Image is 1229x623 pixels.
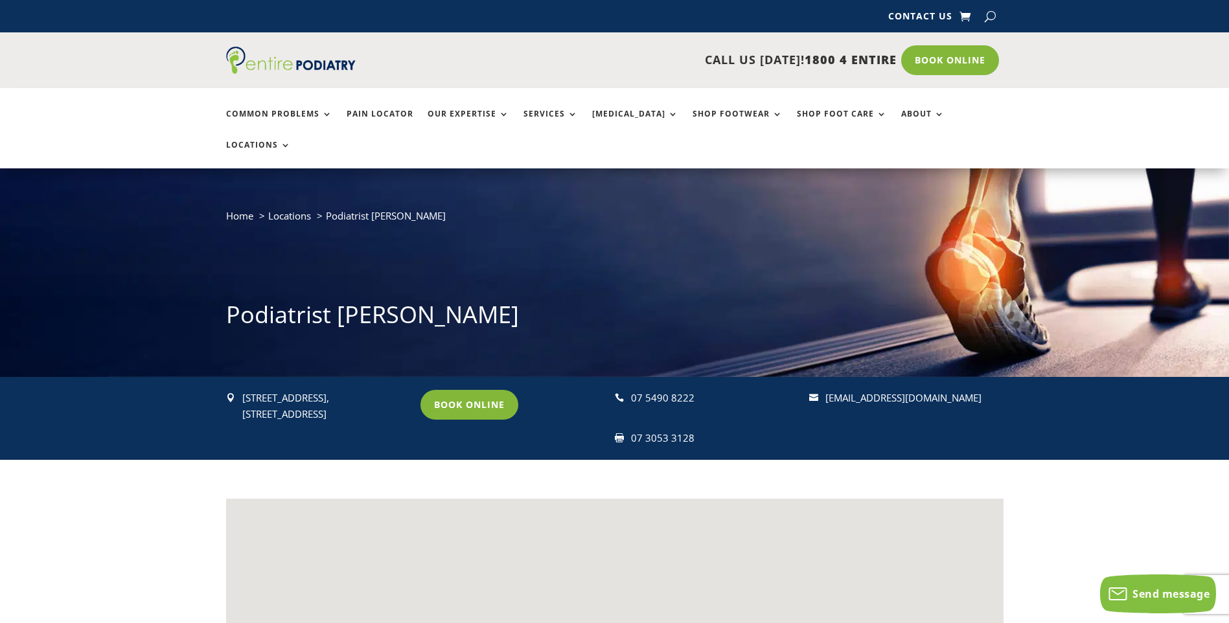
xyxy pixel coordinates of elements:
a: [MEDICAL_DATA] [592,109,678,137]
a: About [901,109,945,137]
p: [STREET_ADDRESS], [STREET_ADDRESS] [242,390,409,423]
a: Book Online [901,45,999,75]
a: Contact Us [888,12,952,26]
span: Podiatrist [PERSON_NAME] [326,209,446,222]
span:  [226,393,235,402]
span: 1800 4 ENTIRE [805,52,897,67]
a: Shop Footwear [693,109,783,137]
a: Home [226,209,253,222]
div: 07 3053 3128 [631,430,798,447]
p: CALL US [DATE]! [406,52,897,69]
a: [EMAIL_ADDRESS][DOMAIN_NAME] [825,391,982,404]
span:  [809,393,818,402]
div: 07 5490 8222 [631,390,798,407]
a: Common Problems [226,109,332,137]
a: Our Expertise [428,109,509,137]
a: Locations [268,209,311,222]
img: logo (1) [226,47,356,74]
a: Entire Podiatry [226,63,356,76]
a: Services [523,109,578,137]
h1: Podiatrist [PERSON_NAME] [226,299,1004,337]
a: Locations [226,141,291,168]
span:  [615,433,624,442]
a: Pain Locator [347,109,413,137]
span: Send message [1132,587,1210,601]
button: Send message [1100,574,1216,613]
span:  [615,393,624,402]
nav: breadcrumb [226,207,1004,234]
a: Shop Foot Care [797,109,887,137]
a: Book Online [420,390,518,420]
